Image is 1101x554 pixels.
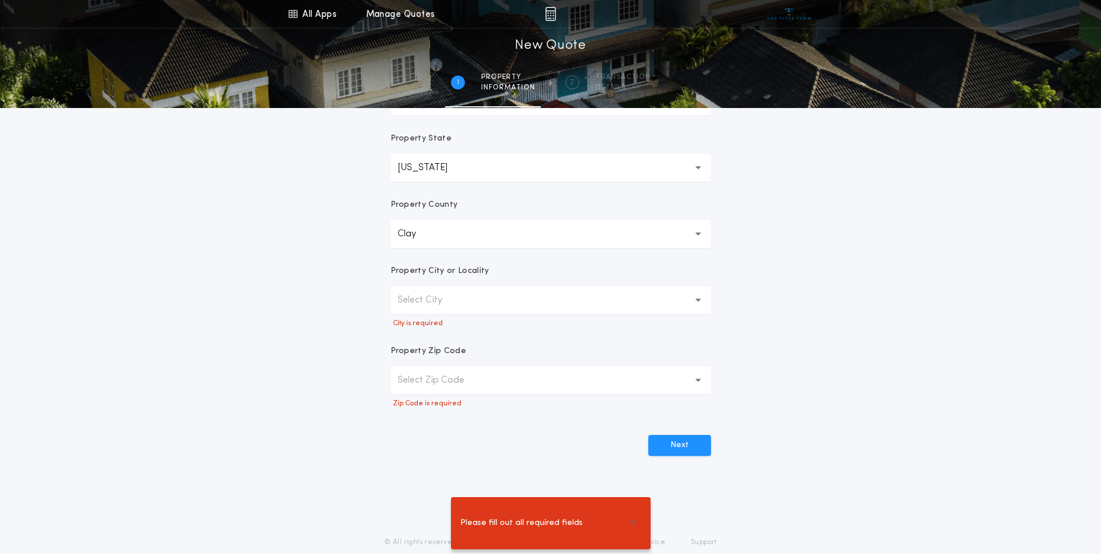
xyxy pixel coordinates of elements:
img: vs-icon [767,8,811,20]
p: Property County [391,199,458,211]
span: Please fill out all required fields [460,517,583,530]
p: City is required [391,319,711,328]
p: Select Zip Code [398,373,483,387]
h1: New Quote [515,37,586,55]
p: Zip Code is required [391,399,711,408]
button: Select Zip Code [391,366,711,394]
img: img [545,7,556,21]
button: Clay [391,220,711,248]
span: Property [481,73,535,82]
span: Transaction [595,73,651,82]
h2: 2 [570,78,574,87]
p: Property City or Locality [391,265,489,277]
p: Property Zip Code [391,346,466,357]
button: [US_STATE] [391,154,711,182]
span: information [481,83,535,92]
h2: 1 [457,78,459,87]
p: [US_STATE] [398,161,466,175]
button: Select City [391,286,711,314]
span: details [595,83,651,92]
p: Property State [391,133,452,145]
p: Select City [398,293,461,307]
p: Clay [398,227,435,241]
button: Next [648,435,711,456]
